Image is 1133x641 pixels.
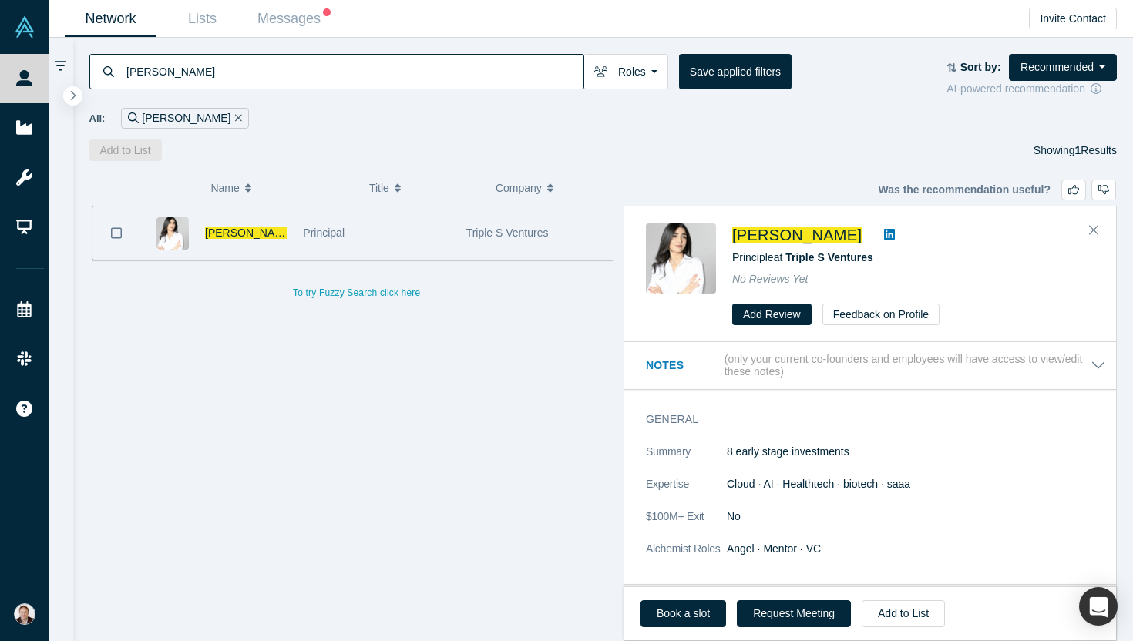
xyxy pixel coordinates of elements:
dt: $100M+ Exit [646,508,727,541]
p: 8 early stage investments [727,444,1106,460]
span: Triple S Ventures [466,227,549,239]
a: Messages [248,1,340,37]
a: Network [65,1,156,37]
button: Request Meeting [737,600,851,627]
span: Principal [303,227,345,239]
dt: Alchemist Roles [646,541,727,573]
dd: Angel · Mentor · VC [727,541,1106,557]
button: Close [1082,218,1105,243]
div: Was the recommendation useful? [878,180,1116,200]
span: Name [210,172,239,204]
span: No Reviews Yet [732,273,809,285]
button: To try Fuzzy Search click here [282,283,431,303]
button: Bookmark [92,206,140,260]
button: Invite Contact [1029,8,1117,29]
dd: No [727,508,1106,525]
img: Alex Shevelenko's Account [14,603,35,625]
button: Add to List [862,600,945,627]
span: Results [1075,144,1117,156]
div: AI-powered recommendation [946,81,1117,97]
strong: 1 [1075,144,1081,156]
a: [PERSON_NAME] [205,227,294,239]
span: Company [496,172,542,204]
button: Remove Filter [230,109,242,127]
div: Showing [1034,139,1117,161]
button: Recommended [1009,54,1117,81]
dt: Expertise [646,476,727,508]
span: Title [369,172,389,204]
h3: Notes [646,357,721,374]
button: Notes (only your current co-founders and employees will have access to view/edit these notes) [646,353,1106,379]
button: Company [496,172,606,204]
button: Add Review [732,304,812,325]
img: Alchemist Vault Logo [14,16,35,38]
h3: General [646,411,1084,428]
img: Narine Davtian's Profile Image [156,217,189,250]
button: Save applied filters [679,54,792,89]
a: Triple S Ventures [785,251,873,263]
dt: Summary [646,444,727,476]
input: Search by name, title, company, summary, expertise, investment criteria or topics of focus [125,53,583,89]
span: All: [89,111,106,126]
a: [PERSON_NAME] [732,227,862,243]
span: Cloud · AI · Healthtech · biotech · saaa [727,478,910,490]
div: [PERSON_NAME] [121,108,249,129]
span: Principle at [732,251,873,263]
strong: Sort by: [960,61,1001,73]
button: Name [210,172,353,204]
button: Feedback on Profile [822,304,940,325]
button: Title [369,172,479,204]
a: Book a slot [640,600,726,627]
button: Roles [583,54,668,89]
button: Add to List [89,139,162,161]
a: Lists [156,1,248,37]
img: Narine Davtian's Profile Image [646,223,716,294]
p: (only your current co-founders and employees will have access to view/edit these notes) [725,353,1091,379]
